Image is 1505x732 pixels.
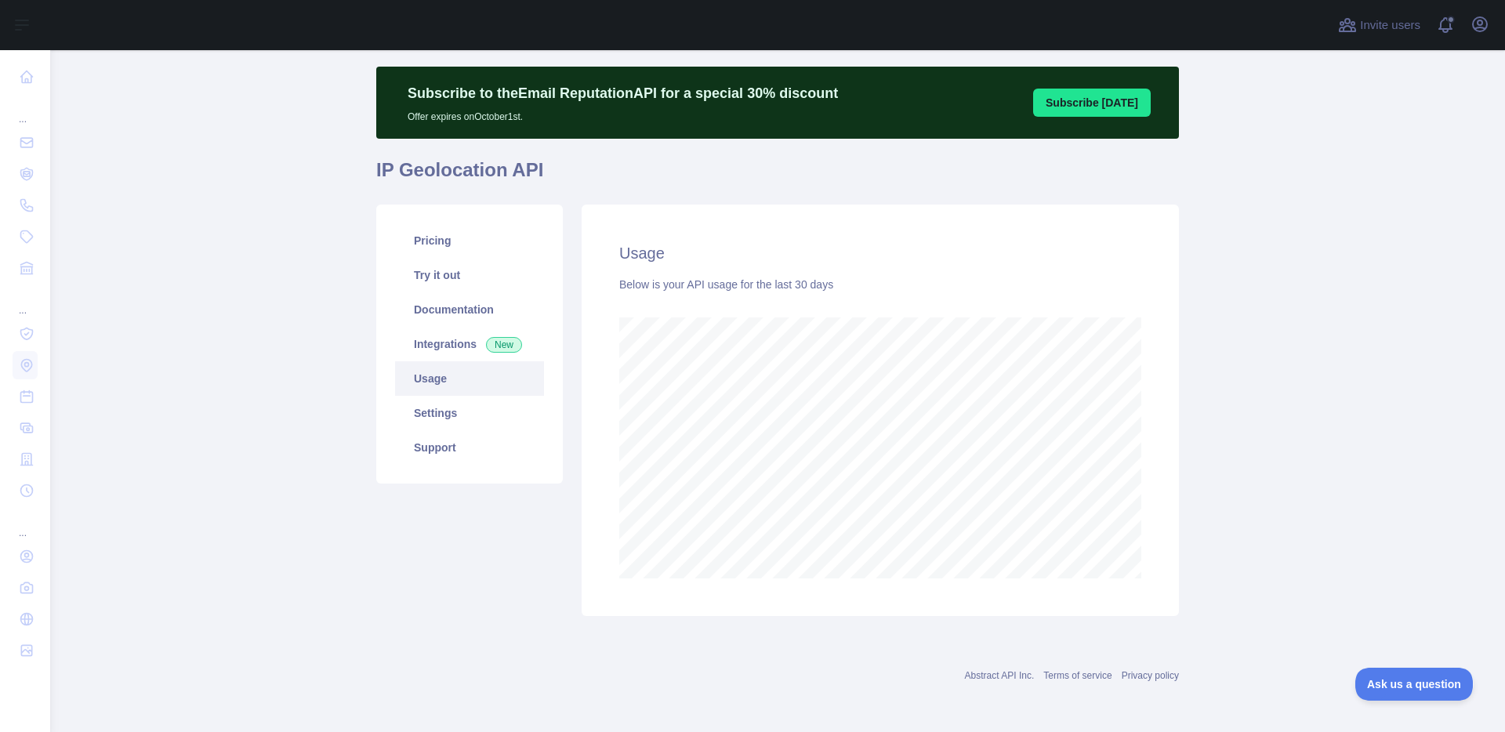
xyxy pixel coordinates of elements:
h1: IP Geolocation API [376,158,1179,195]
a: Pricing [395,223,544,258]
iframe: Toggle Customer Support [1355,668,1474,701]
a: Terms of service [1043,670,1112,681]
a: Abstract API Inc. [965,670,1035,681]
a: Integrations New [395,327,544,361]
a: Settings [395,396,544,430]
button: Invite users [1335,13,1423,38]
div: Below is your API usage for the last 30 days [619,277,1141,292]
div: ... [13,94,38,125]
p: Subscribe to the Email Reputation API for a special 30 % discount [408,82,838,104]
a: Support [395,430,544,465]
a: Usage [395,361,544,396]
a: Documentation [395,292,544,327]
span: New [486,337,522,353]
a: Privacy policy [1122,670,1179,681]
a: Try it out [395,258,544,292]
button: Subscribe [DATE] [1033,89,1151,117]
div: ... [13,508,38,539]
div: ... [13,285,38,317]
p: Offer expires on October 1st. [408,104,838,123]
span: Invite users [1360,16,1420,34]
h2: Usage [619,242,1141,264]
